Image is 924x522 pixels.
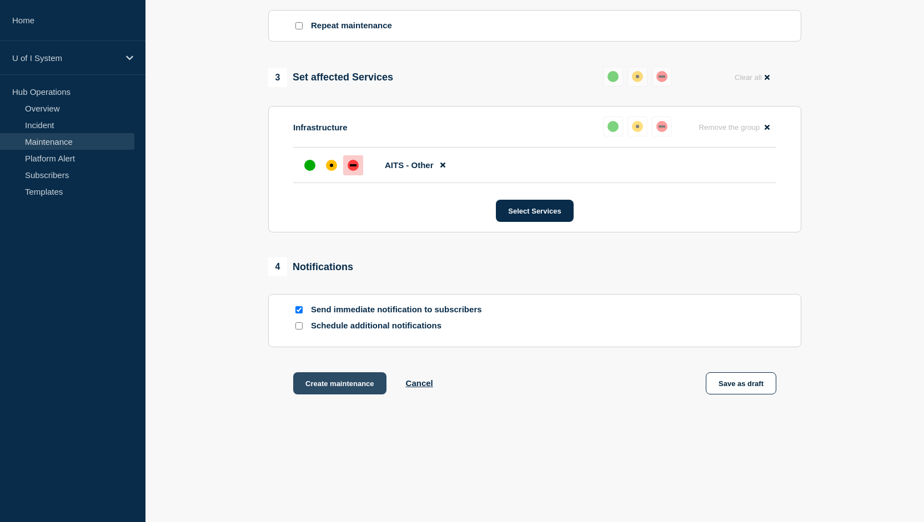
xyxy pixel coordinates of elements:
p: U of I System [12,53,119,63]
button: Save as draft [706,372,776,394]
p: Repeat maintenance [311,21,392,31]
div: affected [326,160,337,171]
button: Remove the group [692,116,776,138]
div: down [656,71,667,82]
div: affected [632,121,643,132]
div: up [607,71,619,82]
button: Create maintenance [293,372,386,394]
button: Cancel [406,378,433,388]
span: 3 [268,68,287,87]
p: Infrastructure [293,123,348,132]
button: down [652,67,672,87]
div: Set affected Services [268,68,393,87]
input: Repeat maintenance [295,22,303,29]
div: down [656,121,667,132]
div: Notifications [268,257,353,276]
span: AITS - Other [385,160,434,170]
span: Remove the group [699,123,760,131]
div: affected [632,71,643,82]
button: affected [627,116,647,136]
div: down [348,160,359,171]
button: up [603,116,623,136]
span: 4 [268,257,287,276]
div: up [607,121,619,132]
button: Select Services [496,200,573,222]
p: Schedule additional notifications [311,321,489,331]
p: Send immediate notification to subscribers [311,305,489,315]
input: Send immediate notification to subscribers [295,306,303,313]
button: affected [627,67,647,87]
div: up [304,160,315,171]
button: down [652,116,672,136]
button: Clear all [728,67,776,88]
input: Schedule additional notifications [295,322,303,330]
button: up [603,67,623,87]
